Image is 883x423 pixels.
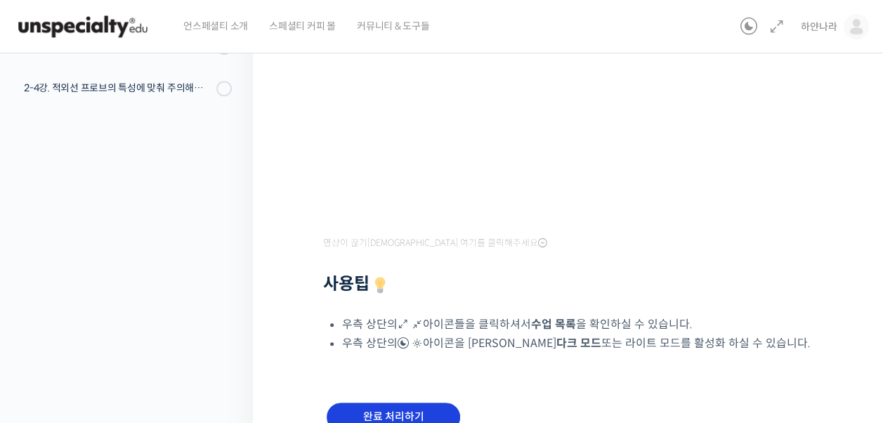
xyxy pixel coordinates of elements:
a: 설정 [181,306,270,341]
a: 대화 [93,306,181,341]
span: 설정 [217,327,234,339]
span: 대화 [129,328,145,339]
a: 홈 [4,306,93,341]
span: 홈 [44,327,53,339]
